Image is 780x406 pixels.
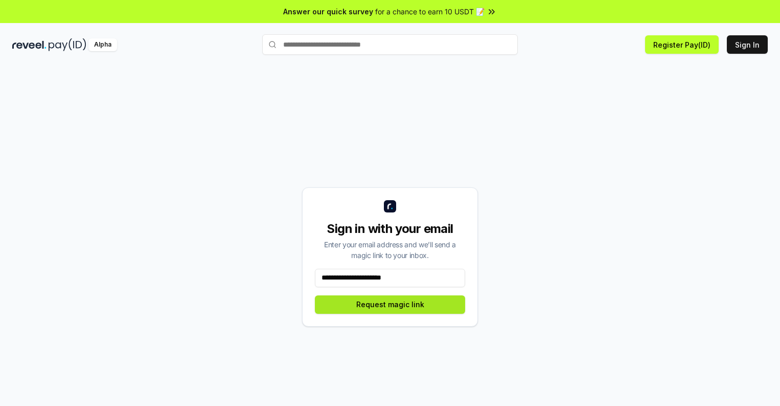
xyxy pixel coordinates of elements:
img: logo_small [384,200,396,212]
div: Sign in with your email [315,221,465,237]
div: Alpha [88,38,117,51]
div: Enter your email address and we’ll send a magic link to your inbox. [315,239,465,261]
img: reveel_dark [12,38,47,51]
span: Answer our quick survey [283,6,373,17]
img: pay_id [49,38,86,51]
button: Sign In [727,35,768,54]
span: for a chance to earn 10 USDT 📝 [375,6,485,17]
button: Request magic link [315,295,465,314]
button: Register Pay(ID) [645,35,719,54]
